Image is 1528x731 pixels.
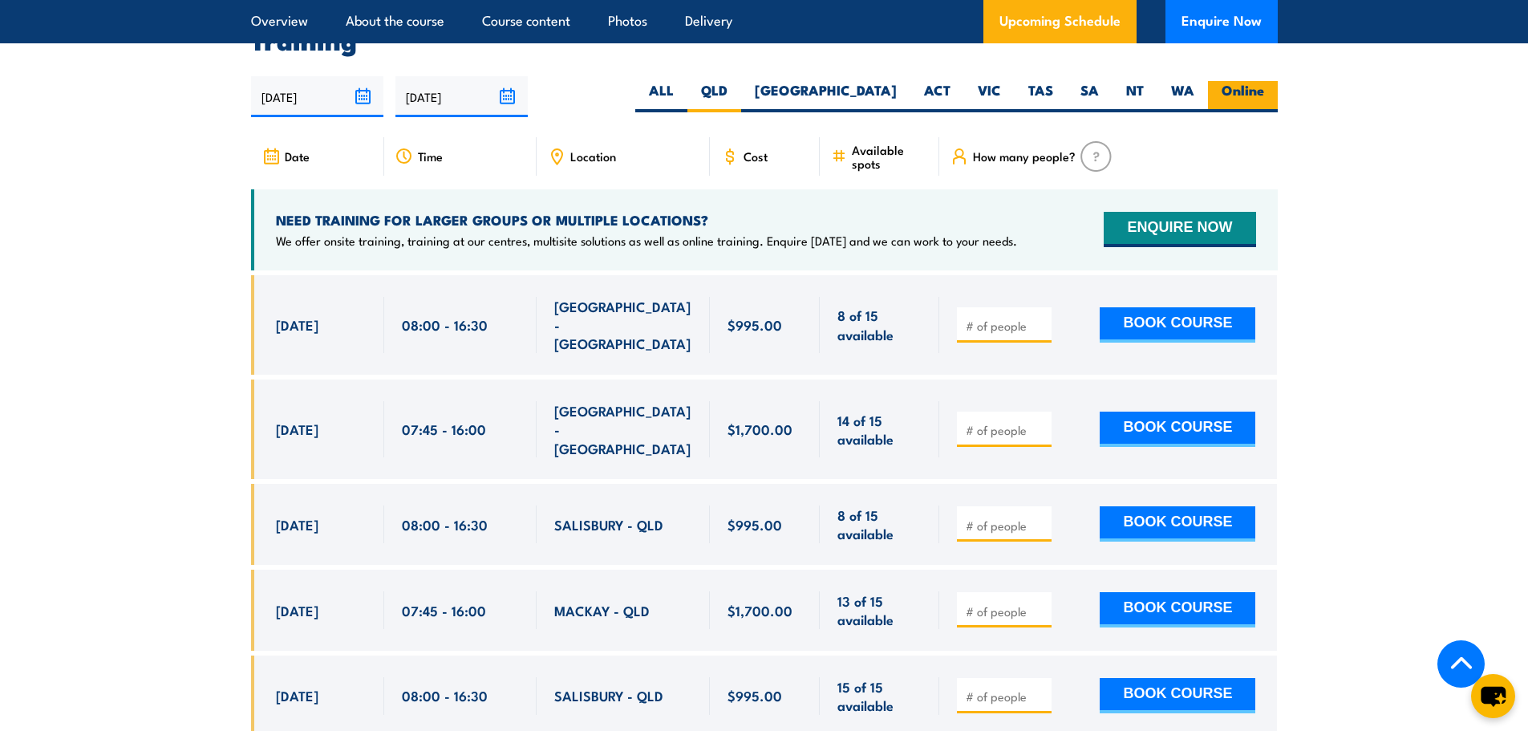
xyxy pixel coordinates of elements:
button: ENQUIRE NOW [1104,212,1255,247]
label: SA [1067,81,1113,112]
span: 15 of 15 available [837,677,922,715]
span: Date [285,149,310,163]
span: SALISBURY - QLD [554,686,663,705]
h4: NEED TRAINING FOR LARGER GROUPS OR MULTIPLE LOCATIONS? [276,211,1017,229]
input: To date [395,76,528,117]
label: ALL [635,81,687,112]
label: VIC [964,81,1015,112]
span: 13 of 15 available [837,591,922,629]
button: BOOK COURSE [1100,592,1255,627]
label: WA [1157,81,1208,112]
label: QLD [687,81,741,112]
label: ACT [910,81,964,112]
span: $1,700.00 [728,601,792,619]
input: From date [251,76,383,117]
span: 07:45 - 16:00 [402,420,486,438]
input: # of people [966,518,1046,534]
span: [DATE] [276,420,318,438]
span: [DATE] [276,601,318,619]
span: 14 of 15 available [837,411,922,449]
button: BOOK COURSE [1100,307,1255,343]
span: [GEOGRAPHIC_DATA] - [GEOGRAPHIC_DATA] [554,401,692,457]
h2: UPCOMING SCHEDULE FOR - "QLD Health & Safety Representative Initial 5 Day Training" [251,6,1278,51]
span: $995.00 [728,315,782,334]
input: # of people [966,688,1046,705]
span: SALISBURY - QLD [554,515,663,534]
button: BOOK COURSE [1100,678,1255,713]
span: [DATE] [276,686,318,705]
span: MACKAY - QLD [554,601,650,619]
span: $1,700.00 [728,420,792,438]
span: Location [570,149,616,163]
span: 08:00 - 16:30 [402,686,488,705]
span: Time [418,149,443,163]
button: BOOK COURSE [1100,506,1255,542]
p: We offer onsite training, training at our centres, multisite solutions as well as online training... [276,233,1017,249]
span: Cost [744,149,768,163]
label: [GEOGRAPHIC_DATA] [741,81,910,112]
span: 08:00 - 16:30 [402,315,488,334]
label: NT [1113,81,1157,112]
input: # of people [966,603,1046,619]
button: BOOK COURSE [1100,412,1255,447]
span: 08:00 - 16:30 [402,515,488,534]
label: Online [1208,81,1278,112]
span: [DATE] [276,515,318,534]
span: $995.00 [728,515,782,534]
span: Available spots [852,143,928,170]
span: [GEOGRAPHIC_DATA] - [GEOGRAPHIC_DATA] [554,297,692,353]
button: chat-button [1471,674,1515,718]
input: # of people [966,422,1046,438]
span: 8 of 15 available [837,306,922,343]
input: # of people [966,318,1046,334]
span: How many people? [973,149,1076,163]
span: 07:45 - 16:00 [402,601,486,619]
span: 8 of 15 available [837,506,922,543]
span: [DATE] [276,315,318,334]
label: TAS [1015,81,1067,112]
span: $995.00 [728,686,782,705]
